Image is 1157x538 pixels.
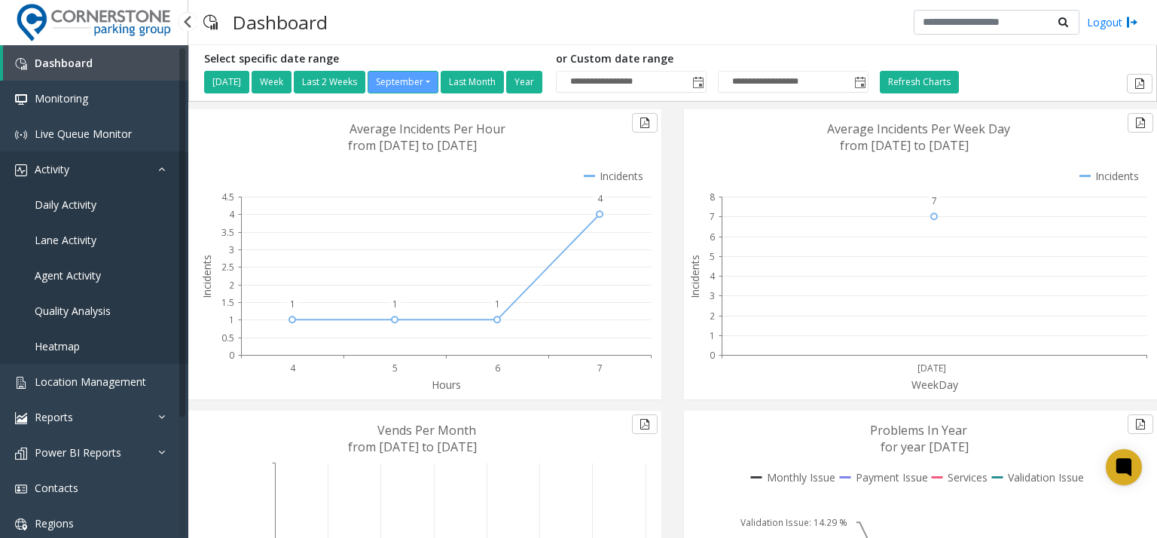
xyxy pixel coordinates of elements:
[35,339,80,353] span: Heatmap
[917,362,946,374] text: [DATE]
[221,226,234,239] text: 3.5
[35,445,121,460] span: Power BI Reports
[870,422,967,439] text: Problems In Year
[35,233,96,247] span: Lane Activity
[688,255,702,298] text: Incidents
[221,296,234,309] text: 1.5
[632,414,658,434] button: Export to pdf
[229,313,234,326] text: 1
[597,362,603,374] text: 7
[229,208,235,221] text: 4
[3,45,188,81] a: Dashboard
[229,243,234,256] text: 3
[740,516,847,529] text: Validation Issue: 14.29 %
[15,93,27,105] img: 'icon'
[290,362,296,374] text: 4
[221,191,234,203] text: 4.5
[203,4,218,41] img: pageIcon
[840,137,969,154] text: from [DATE] to [DATE]
[15,448,27,460] img: 'icon'
[35,481,78,495] span: Contacts
[225,4,335,41] h3: Dashboard
[15,483,27,495] img: 'icon'
[689,72,706,93] span: Toggle popup
[710,310,715,322] text: 2
[392,362,398,374] text: 5
[35,162,69,176] span: Activity
[710,231,715,243] text: 6
[15,129,27,141] img: 'icon'
[441,71,504,93] button: Last Month
[368,71,438,93] button: September
[1126,14,1138,30] img: logout
[15,518,27,530] img: 'icon'
[35,268,101,283] span: Agent Activity
[495,362,500,374] text: 6
[252,71,292,93] button: Week
[1127,74,1152,93] button: Export to pdf
[710,270,716,283] text: 4
[710,250,715,263] text: 5
[350,121,505,137] text: Average Incidents Per Hour
[221,332,234,344] text: 0.5
[932,194,937,207] text: 7
[911,378,959,392] text: WeekDay
[377,422,476,439] text: Vends Per Month
[881,439,969,455] text: for year [DATE]
[827,121,1010,137] text: Average Incidents Per Week Day
[348,439,477,455] text: from [DATE] to [DATE]
[204,53,545,66] h5: Select specific date range
[290,298,295,310] text: 1
[204,71,249,93] button: [DATE]
[35,91,88,105] span: Monitoring
[35,127,132,141] span: Live Queue Monitor
[880,71,959,93] button: Refresh Charts
[35,197,96,212] span: Daily Activity
[506,71,542,93] button: Year
[1128,414,1153,434] button: Export to pdf
[35,56,93,70] span: Dashboard
[710,329,715,342] text: 1
[1087,14,1138,30] a: Logout
[710,289,715,302] text: 3
[556,53,869,66] h5: or Custom date range
[632,113,658,133] button: Export to pdf
[710,191,715,203] text: 8
[432,378,461,392] text: Hours
[35,304,111,318] span: Quality Analysis
[710,210,715,223] text: 7
[35,374,146,389] span: Location Management
[495,298,500,310] text: 1
[15,377,27,389] img: 'icon'
[229,279,234,292] text: 2
[221,261,234,274] text: 2.5
[35,410,73,424] span: Reports
[15,164,27,176] img: 'icon'
[597,192,603,205] text: 4
[15,412,27,424] img: 'icon'
[15,58,27,70] img: 'icon'
[851,72,868,93] span: Toggle popup
[392,298,398,310] text: 1
[294,71,365,93] button: Last 2 Weeks
[1128,113,1153,133] button: Export to pdf
[35,516,74,530] span: Regions
[229,349,234,362] text: 0
[710,349,715,362] text: 0
[348,137,477,154] text: from [DATE] to [DATE]
[200,255,214,298] text: Incidents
